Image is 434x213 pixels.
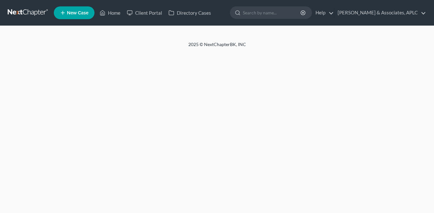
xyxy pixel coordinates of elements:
[312,7,334,19] a: Help
[35,41,400,53] div: 2025 © NextChapterBK, INC
[96,7,124,19] a: Home
[165,7,214,19] a: Directory Cases
[67,11,88,15] span: New Case
[334,7,426,19] a: [PERSON_NAME] & Associates, APLC
[243,7,301,19] input: Search by name...
[124,7,165,19] a: Client Portal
